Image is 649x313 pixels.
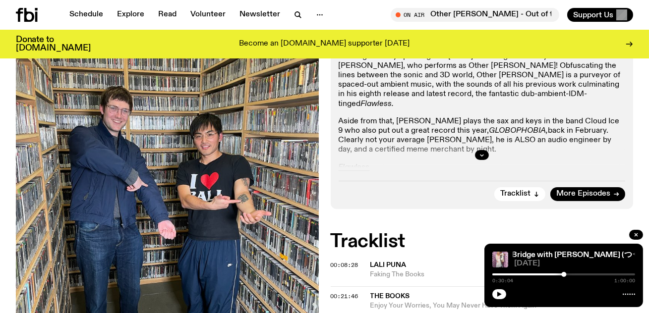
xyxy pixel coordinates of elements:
p: We’ve got a very special guest [DATE] travelling all the way from Naarm - it’s [PERSON_NAME], who... [339,52,626,109]
em: GLOBOPHOBIA, [489,127,548,135]
span: More Episodes [556,190,610,198]
a: More Episodes [550,187,625,201]
span: Faking The Books [370,270,634,279]
em: Flawless. [361,100,394,108]
a: Newsletter [234,8,286,22]
button: Tracklist [494,187,545,201]
span: Enjoy Your Worries, You May Never Have Them Again [370,301,634,311]
button: Support Us [567,8,633,22]
span: Lali Puna [370,261,407,268]
span: The Books [370,293,410,300]
span: Tracklist [500,190,531,198]
p: Aside from that, [PERSON_NAME] plays the sax and keys in the band Cloud Ice 9 who also put out a ... [339,117,626,155]
button: On AirOther [PERSON_NAME] - Out of the Box [391,8,559,22]
span: 1:00:00 [614,278,635,283]
a: Volunteer [184,8,232,22]
span: Support Us [573,10,613,19]
h2: Tracklist [331,233,634,251]
a: Read [152,8,182,22]
a: Explore [111,8,150,22]
p: Become an [DOMAIN_NAME] supporter [DATE] [239,40,410,49]
span: 0:30:04 [492,278,513,283]
span: 00:21:46 [331,292,358,300]
a: Schedule [63,8,109,22]
span: 00:08:28 [331,261,358,269]
h3: Donate to [DOMAIN_NAME] [16,36,91,52]
span: [DATE] [514,260,635,267]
